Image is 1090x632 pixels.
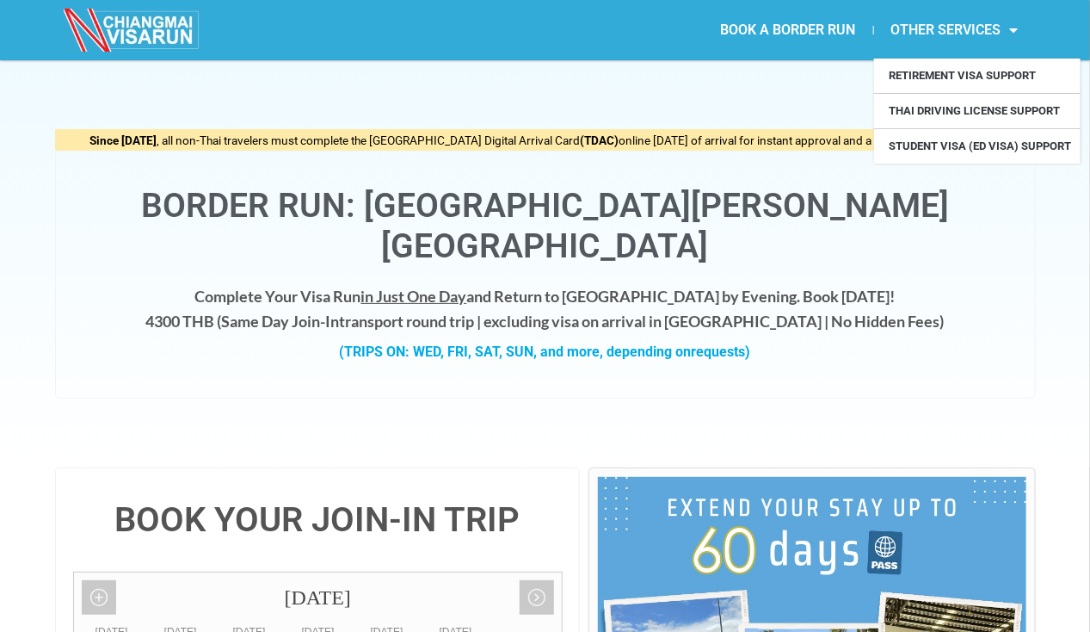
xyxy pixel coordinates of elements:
a: Thai Driving License Support [874,94,1081,128]
a: Student Visa (ED Visa) Support [874,129,1081,164]
strong: Since [DATE] [90,133,157,147]
div: [DATE] [74,573,563,623]
a: OTHER SERVICES [874,10,1036,50]
ul: OTHER SERVICES [874,59,1081,164]
strong: (TDAC) [581,133,619,147]
h4: Complete Your Visa Run and Return to [GEOGRAPHIC_DATA] by Evening. Book [DATE]! 4300 THB ( transp... [73,284,1018,334]
strong: Same Day Join-In [222,312,340,331]
a: BOOK A BORDER RUN [704,10,873,50]
h4: BOOK YOUR JOIN-IN TRIP [73,503,563,537]
span: , all non-Thai travelers must complete the [GEOGRAPHIC_DATA] Digital Arrival Card online [DATE] o... [90,133,1001,147]
a: Retirement Visa Support [874,59,1081,93]
span: in Just One Day [361,287,467,306]
span: requests) [692,344,751,360]
strong: (TRIPS ON: WED, FRI, SAT, SUN, and more, depending on [340,344,751,360]
nav: Menu [545,10,1036,50]
h1: Border Run: [GEOGRAPHIC_DATA][PERSON_NAME][GEOGRAPHIC_DATA] [73,186,1018,267]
